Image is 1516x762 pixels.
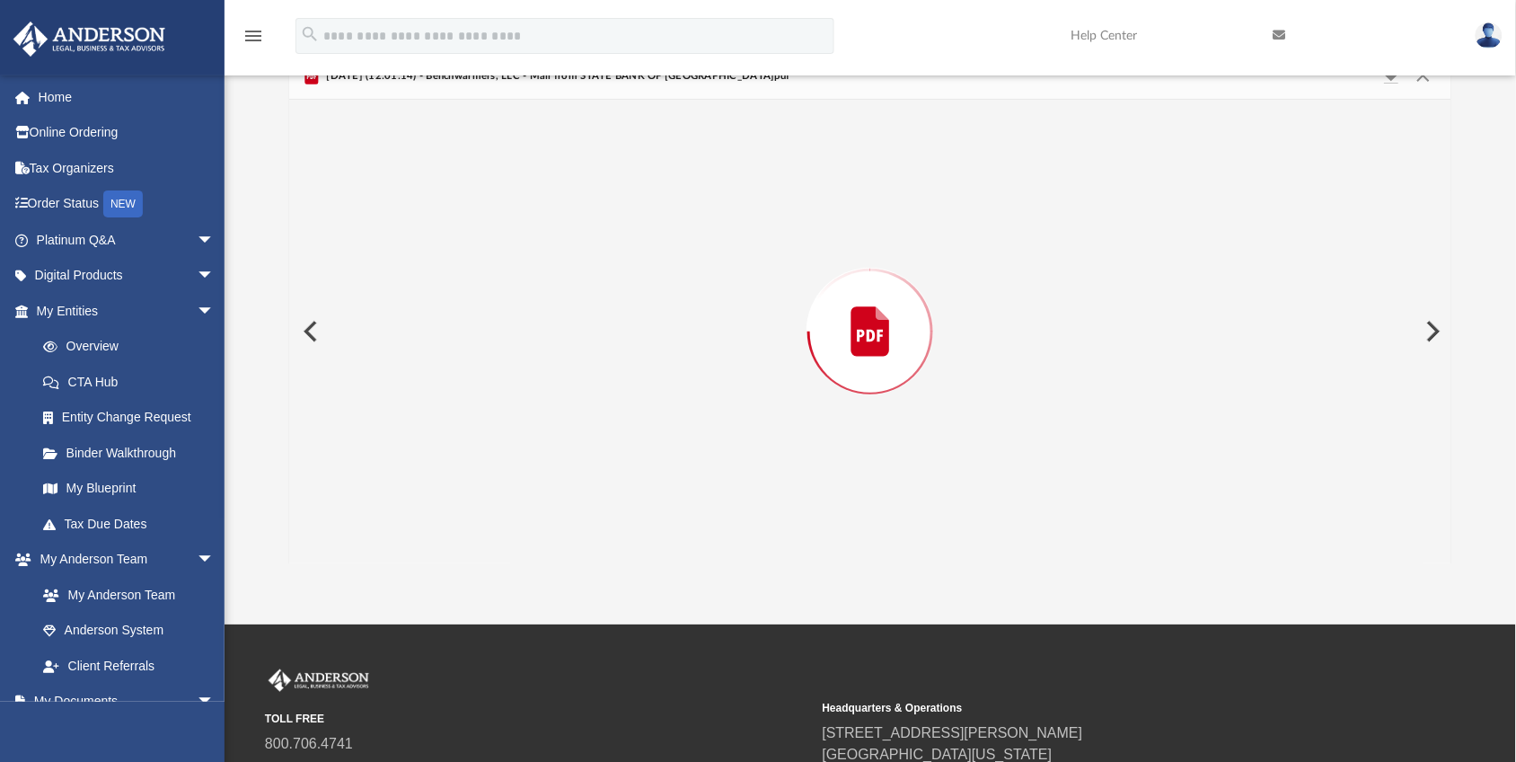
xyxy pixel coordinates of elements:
[1476,22,1503,49] img: User Pic
[25,613,233,649] a: Anderson System
[823,700,1368,716] small: Headquarters & Operations
[13,684,233,720] a: My Documentsarrow_drop_down
[242,25,264,47] i: menu
[25,329,242,365] a: Overview
[242,34,264,47] a: menu
[13,542,233,578] a: My Anderson Teamarrow_drop_down
[25,400,242,436] a: Entity Change Request
[25,577,224,613] a: My Anderson Team
[265,711,810,727] small: TOLL FREE
[289,306,329,357] button: Previous File
[13,258,242,294] a: Digital Productsarrow_drop_down
[823,725,1083,740] a: [STREET_ADDRESS][PERSON_NAME]
[823,747,1053,762] a: [GEOGRAPHIC_DATA][US_STATE]
[25,435,242,471] a: Binder Walkthrough
[13,222,242,258] a: Platinum Q&Aarrow_drop_down
[1412,306,1451,357] button: Next File
[25,364,242,400] a: CTA Hub
[25,506,242,542] a: Tax Due Dates
[289,53,1451,564] div: Preview
[8,22,171,57] img: Anderson Advisors Platinum Portal
[1375,64,1407,89] button: Download
[25,648,233,684] a: Client Referrals
[197,684,233,721] span: arrow_drop_down
[13,150,242,186] a: Tax Organizers
[13,293,242,329] a: My Entitiesarrow_drop_down
[103,190,143,217] div: NEW
[300,24,320,44] i: search
[13,186,242,223] a: Order StatusNEW
[13,115,242,151] a: Online Ordering
[197,258,233,295] span: arrow_drop_down
[322,68,789,84] span: [DATE] (12:01:14) - Benchwarmers, LLC - Mail from STATE BANK OF [GEOGRAPHIC_DATA]pdf
[197,542,233,579] span: arrow_drop_down
[25,471,233,507] a: My Blueprint
[197,293,233,330] span: arrow_drop_down
[13,79,242,115] a: Home
[1407,64,1440,89] button: Close
[197,222,233,259] span: arrow_drop_down
[265,669,373,693] img: Anderson Advisors Platinum Portal
[265,736,353,751] a: 800.706.4741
